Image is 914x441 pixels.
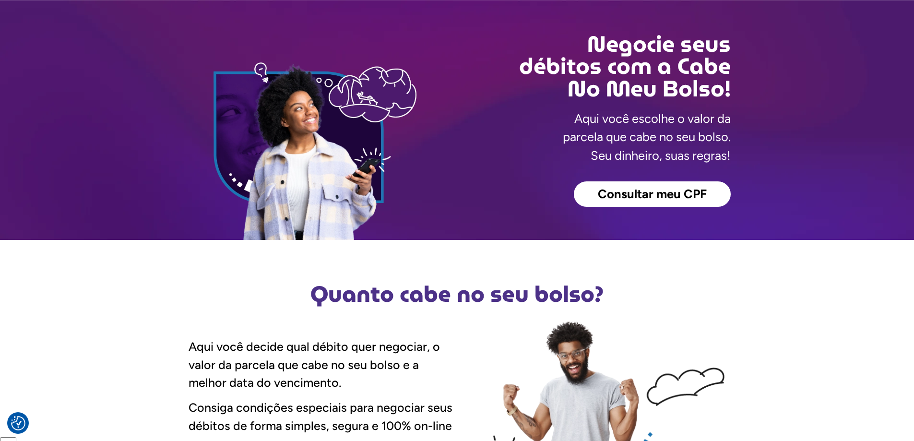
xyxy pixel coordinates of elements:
[11,416,25,430] img: Revisit consent button
[457,33,731,100] h2: Negocie seus débitos com a Cabe No Meu Bolso!
[574,181,731,207] a: Consultar meu CPF
[189,338,457,392] p: Aqui você decide qual débito quer negociar, o valor da parcela que cabe no seu bolso e a melhor d...
[11,416,25,430] button: Preferências de consentimento
[563,109,731,165] p: Aqui você escolhe o valor da parcela que cabe no seu bolso. Seu dinheiro, suas regras!
[189,399,457,435] p: Consiga condições especiais para negociar seus débitos de forma simples, segura e 100% on-line
[598,188,707,201] span: Consultar meu CPF
[184,283,731,305] h2: Quanto cabe no seu bolso?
